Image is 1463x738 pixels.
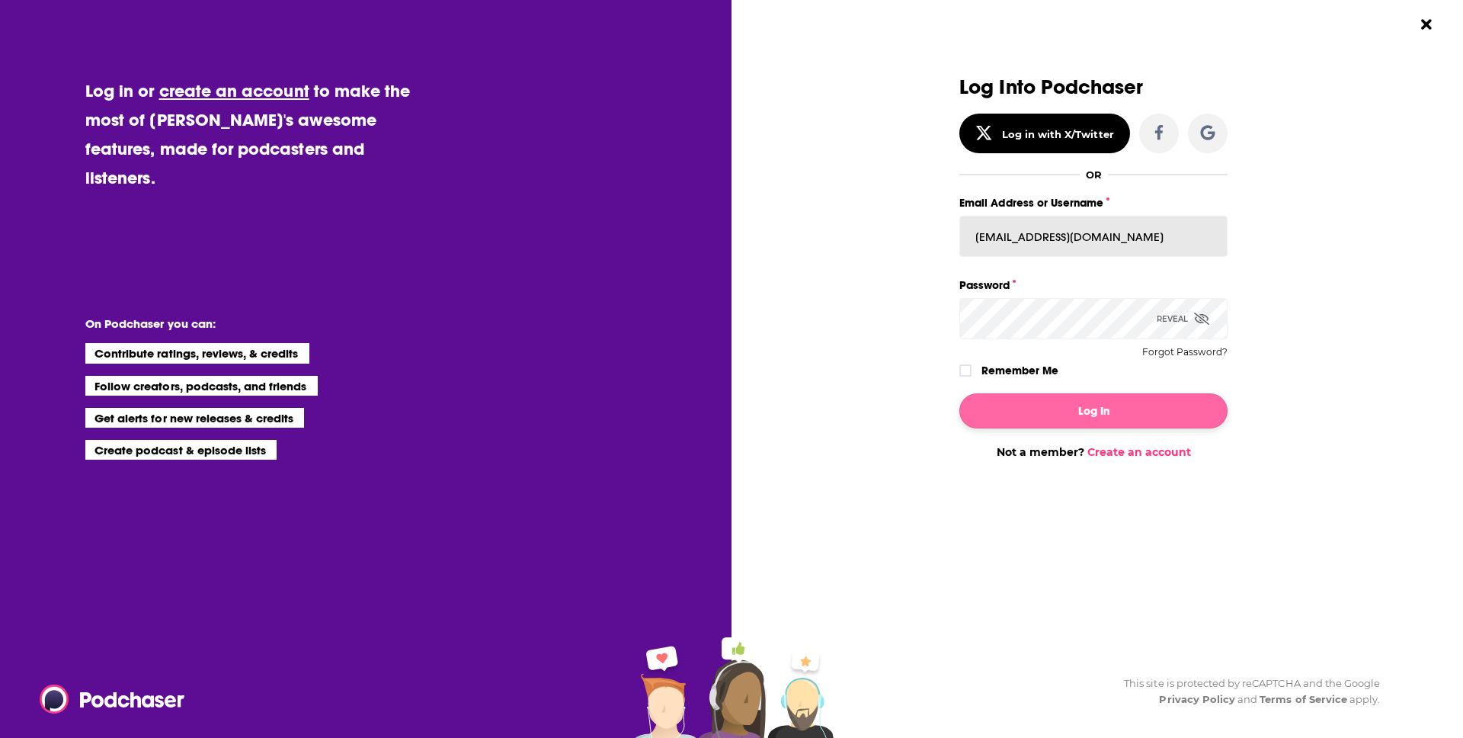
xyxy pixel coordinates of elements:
[1086,168,1102,181] div: OR
[40,685,186,714] img: Podchaser - Follow, Share and Rate Podcasts
[1087,445,1191,459] a: Create an account
[1157,298,1209,339] div: Reveal
[1002,128,1114,140] div: Log in with X/Twitter
[85,376,318,396] li: Follow creators, podcasts, and friends
[1260,693,1347,705] a: Terms of Service
[959,275,1228,295] label: Password
[959,76,1228,98] h3: Log Into Podchaser
[959,193,1228,213] label: Email Address or Username
[959,114,1130,153] button: Log in with X/Twitter
[1412,10,1441,39] button: Close Button
[1159,693,1235,705] a: Privacy Policy
[1142,347,1228,358] button: Forgot Password?
[981,361,1058,380] label: Remember Me
[959,393,1228,428] button: Log In
[959,445,1228,459] div: Not a member?
[40,685,174,714] a: Podchaser - Follow, Share and Rate Podcasts
[85,440,277,460] li: Create podcast & episode lists
[159,80,309,101] a: create an account
[85,408,304,428] li: Get alerts for new releases & credits
[1112,675,1380,708] div: This site is protected by reCAPTCHA and the Google and apply.
[85,343,309,363] li: Contribute ratings, reviews, & credits
[959,216,1228,257] input: Email Address or Username
[85,316,390,331] li: On Podchaser you can:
